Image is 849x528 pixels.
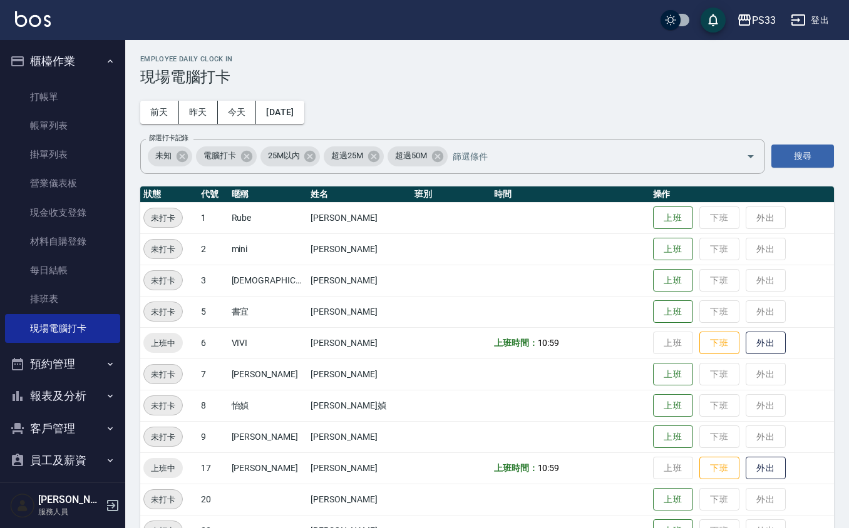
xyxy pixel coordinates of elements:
button: 上班 [653,363,693,386]
td: [PERSON_NAME] [307,358,411,390]
td: 5 [198,296,228,327]
span: 25M以內 [260,150,307,162]
button: [DATE] [256,101,304,124]
td: mini [229,233,308,265]
span: 未打卡 [144,274,182,287]
th: 姓名 [307,186,411,203]
div: 超過50M [388,146,448,166]
div: 未知 [148,146,192,166]
button: 今天 [218,101,257,124]
button: Open [741,146,761,166]
span: 電腦打卡 [196,150,244,162]
th: 時間 [491,186,650,203]
td: 17 [198,452,228,484]
button: 搜尋 [771,145,834,168]
span: 超過50M [388,150,435,162]
button: 外出 [746,332,786,355]
a: 現場電腦打卡 [5,314,120,343]
a: 打帳單 [5,83,120,111]
button: 上班 [653,425,693,449]
span: 10:59 [538,338,560,348]
button: 客戶管理 [5,412,120,445]
td: [PERSON_NAME] [307,233,411,265]
td: 怡媜 [229,390,308,421]
button: 昨天 [179,101,218,124]
td: 1 [198,202,228,233]
th: 代號 [198,186,228,203]
a: 掛單列表 [5,140,120,169]
td: 20 [198,484,228,515]
button: 登出 [786,9,834,32]
span: 未打卡 [144,243,182,256]
span: 10:59 [538,463,560,473]
td: [PERSON_NAME]媜 [307,390,411,421]
img: Person [10,493,35,518]
button: 上班 [653,238,693,261]
h2: Employee Daily Clock In [140,55,834,63]
td: 9 [198,421,228,452]
span: 上班中 [143,462,183,475]
h5: [PERSON_NAME] [38,494,102,506]
td: 2 [198,233,228,265]
input: 篩選條件 [450,145,724,167]
a: 材料自購登錄 [5,227,120,256]
span: 上班中 [143,337,183,350]
span: 未打卡 [144,493,182,506]
td: [PERSON_NAME] [307,421,411,452]
button: save [701,8,726,33]
a: 每日結帳 [5,256,120,285]
div: PS33 [752,13,776,28]
p: 服務人員 [38,506,102,517]
td: 6 [198,327,228,358]
button: 預約管理 [5,348,120,380]
span: 未打卡 [144,305,182,318]
td: Rube [229,202,308,233]
button: 報表及分析 [5,380,120,412]
td: [PERSON_NAME] [307,484,411,515]
button: 上班 [653,269,693,292]
button: 下班 [699,457,739,480]
td: 8 [198,390,228,421]
h3: 現場電腦打卡 [140,68,834,86]
b: 上班時間： [494,463,538,473]
button: PS33 [732,8,781,33]
button: 下班 [699,332,739,355]
td: [PERSON_NAME] [307,265,411,296]
button: 前天 [140,101,179,124]
div: 超過25M [324,146,384,166]
span: 未知 [148,150,179,162]
th: 暱稱 [229,186,308,203]
th: 狀態 [140,186,198,203]
button: 上班 [653,300,693,323]
td: [DEMOGRAPHIC_DATA][PERSON_NAME] [229,265,308,296]
img: Logo [15,11,51,27]
a: 排班表 [5,285,120,313]
a: 帳單列表 [5,111,120,140]
button: 上班 [653,206,693,230]
td: [PERSON_NAME] [229,421,308,452]
label: 篩選打卡記錄 [149,133,188,143]
button: 上班 [653,394,693,417]
span: 未打卡 [144,211,182,225]
td: [PERSON_NAME] [307,202,411,233]
span: 未打卡 [144,399,182,412]
span: 未打卡 [144,430,182,444]
td: [PERSON_NAME] [307,296,411,327]
button: 外出 [746,457,786,480]
td: [PERSON_NAME] [229,452,308,484]
button: 上班 [653,488,693,511]
td: VIVI [229,327,308,358]
td: 3 [198,265,228,296]
th: 班別 [411,186,491,203]
td: 7 [198,358,228,390]
button: 櫃檯作業 [5,45,120,78]
td: [PERSON_NAME] [229,358,308,390]
span: 超過25M [324,150,371,162]
td: 書宜 [229,296,308,327]
th: 操作 [650,186,834,203]
a: 現金收支登錄 [5,198,120,227]
div: 25M以內 [260,146,321,166]
td: [PERSON_NAME] [307,327,411,358]
a: 營業儀表板 [5,169,120,198]
span: 未打卡 [144,368,182,381]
